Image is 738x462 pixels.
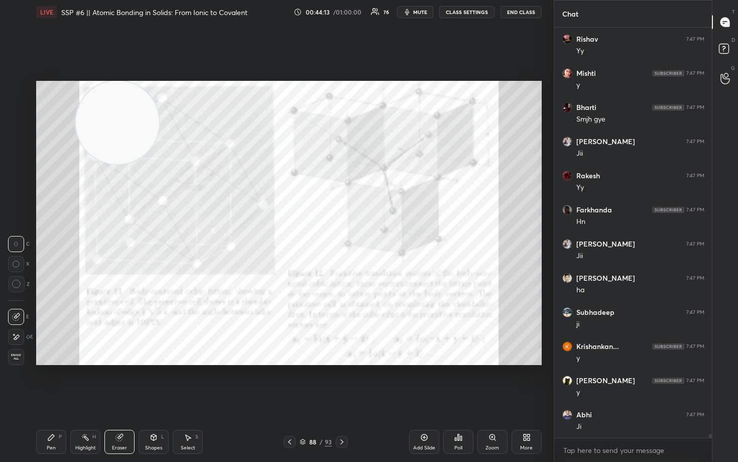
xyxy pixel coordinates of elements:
img: f2a567f716414e8f9b2405b1cbee84bc.jpg [562,205,572,215]
p: Chat [554,1,586,27]
h6: Farkhanda [576,205,612,214]
button: mute [397,6,433,18]
div: 88 [308,439,318,445]
div: Poll [454,445,462,450]
img: 4P8fHbbgJtejmAAAAAElFTkSuQmCC [652,343,684,350]
div: Highlight [75,445,96,450]
img: 40207b2ecbcf469cbe67d1396daf6270.jpg [562,376,572,386]
div: Ji [576,422,704,432]
div: 7:47 PM [686,207,704,213]
div: X [8,256,30,272]
div: 7:47 PM [686,241,704,247]
div: Shapes [145,445,162,450]
div: Jii [576,149,704,159]
div: 7:47 PM [686,275,704,281]
h6: Krishankan... [576,342,619,351]
img: ec989d111ff3493e8a48a3b87c623140.29740249_3 [562,341,572,352]
h6: Mishti [576,69,596,78]
div: y [576,354,704,364]
img: 0077f478210d424bb14125281e68059c.jpg [562,239,572,249]
div: Jii [576,251,704,261]
img: 1e9afb14206f47d99d80860a19f9977f.jpg [562,34,572,44]
span: mute [413,9,427,16]
div: 7:47 PM [686,173,704,179]
div: C [8,236,30,252]
img: b788a65ec98542e6ab0665aea0422d2c.jpg [562,102,572,112]
div: 7:47 PM [686,343,704,350]
div: grid [554,28,712,438]
h6: Rishav [576,35,598,44]
img: a52f2a2a4b62450fa0a6aa386f865719.jpg [562,273,572,283]
div: 76 [384,10,389,15]
h6: Rakesh [576,171,600,180]
div: 7:47 PM [686,412,704,418]
img: 4P8fHbbgJtejmAAAAAElFTkSuQmCC [652,70,684,76]
img: 4P8fHbbgJtejmAAAAAElFTkSuQmCC [652,104,684,110]
div: Select [181,445,195,450]
img: 45418f7cc88746cfb40f41016138861c.jpg [562,307,572,317]
div: Smjh gye [576,114,704,125]
div: ji [576,319,704,329]
div: 7:47 PM [686,70,704,76]
div: Yy [576,183,704,193]
span: Erase all [9,354,24,361]
div: More [520,445,533,450]
p: D [731,36,735,44]
p: T [732,8,735,16]
div: 7:47 PM [686,378,704,384]
p: G [731,64,735,72]
div: 7:47 PM [686,104,704,110]
div: Pen [47,445,56,450]
h6: [PERSON_NAME] [576,137,635,146]
div: 7:47 PM [686,139,704,145]
button: End Class [501,6,542,18]
img: 6e9927e665d44c17be6dedf1698ba758.jpg [562,410,572,420]
h6: Subhadeep [576,308,614,317]
button: CLASS SETTINGS [439,6,495,18]
h6: [PERSON_NAME] [576,376,635,385]
div: P [59,434,62,439]
div: / [320,439,323,445]
h6: Bharti [576,103,596,112]
div: 93 [325,437,332,446]
div: ha [576,285,704,295]
h6: [PERSON_NAME] [576,274,635,283]
div: LIVE [36,6,57,18]
div: Zoom [485,445,499,450]
img: 4P8fHbbgJtejmAAAAAElFTkSuQmCC [652,378,684,384]
img: 0801a2debdfb49dd972029c64d2b8f0c.jpg [562,68,572,78]
img: 0077f478210d424bb14125281e68059c.jpg [562,137,572,147]
h6: [PERSON_NAME] [576,240,635,249]
img: 4P8fHbbgJtejmAAAAAElFTkSuQmCC [652,207,684,213]
div: S [195,434,198,439]
div: Eraser [112,445,127,450]
div: L [161,434,164,439]
h6: Abhi [576,410,592,419]
div: 7:47 PM [686,36,704,42]
img: 667304a0a85e432da5e11b47dc5d1463.jpg [562,171,572,181]
div: y [576,388,704,398]
div: 7:47 PM [686,309,704,315]
div: H [92,434,96,439]
div: y [576,80,704,90]
div: Yy [576,46,704,56]
div: Add Slide [413,445,435,450]
div: Z [8,276,30,292]
h4: SSP #6 || Atomic Bonding in Solids: From Ionic to Covalent [61,8,248,17]
div: Hn [576,217,704,227]
div: E [8,329,33,345]
div: E [8,309,29,325]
